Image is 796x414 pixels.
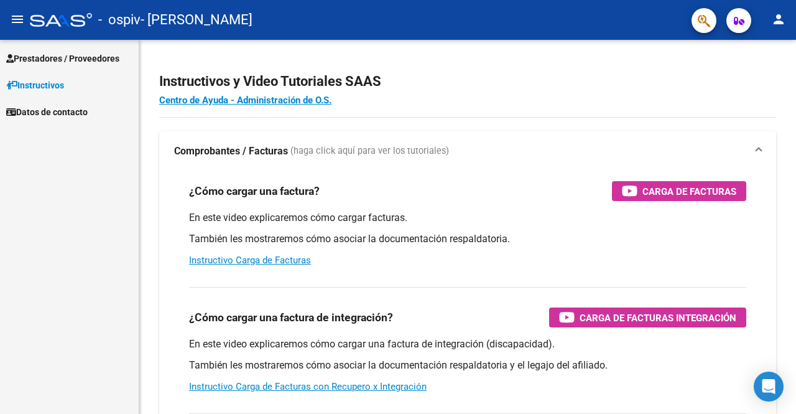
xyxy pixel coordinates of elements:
[290,144,449,158] span: (haga click aquí para ver los tutoriales)
[189,255,311,266] a: Instructivo Carga de Facturas
[771,12,786,27] mat-icon: person
[159,131,776,171] mat-expansion-panel-header: Comprobantes / Facturas (haga click aquí para ver los tutoriales)
[189,211,746,225] p: En este video explicaremos cómo cargar facturas.
[189,232,746,246] p: También les mostraremos cómo asociar la documentación respaldatoria.
[189,359,746,372] p: También les mostraremos cómo asociar la documentación respaldatoria y el legajo del afiliado.
[189,182,320,200] h3: ¿Cómo cargar una factura?
[612,181,746,201] button: Carga de Facturas
[10,12,25,27] mat-icon: menu
[98,6,141,34] span: - ospiv
[642,184,736,199] span: Carga de Facturas
[580,310,736,326] span: Carga de Facturas Integración
[549,308,746,327] button: Carga de Facturas Integración
[159,95,331,106] a: Centro de Ayuda - Administración de O.S.
[6,52,119,65] span: Prestadores / Proveedores
[6,78,64,92] span: Instructivos
[189,337,746,351] p: En este video explicaremos cómo cargar una factura de integración (discapacidad).
[141,6,252,34] span: - [PERSON_NAME]
[174,144,288,158] strong: Comprobantes / Facturas
[6,105,88,119] span: Datos de contacto
[189,381,427,392] a: Instructivo Carga de Facturas con Recupero x Integración
[754,372,784,402] div: Open Intercom Messenger
[189,309,393,326] h3: ¿Cómo cargar una factura de integración?
[159,70,776,93] h2: Instructivos y Video Tutoriales SAAS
